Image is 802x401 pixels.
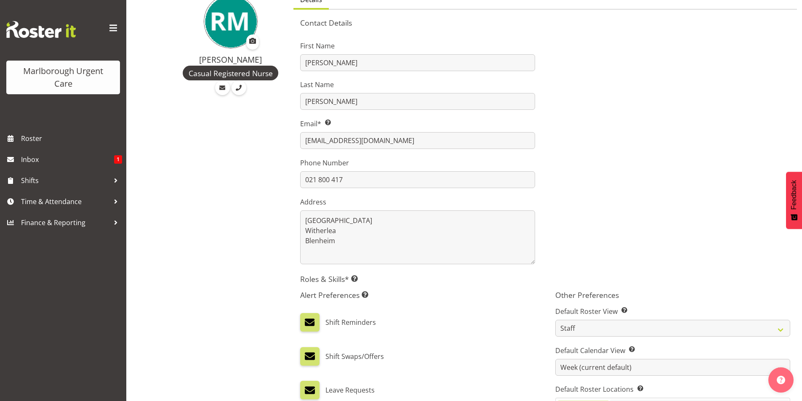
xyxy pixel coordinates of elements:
label: Leave Requests [325,381,375,399]
input: Phone Number [300,171,535,188]
span: Casual Registered Nurse [189,68,273,79]
button: Feedback - Show survey [786,172,802,229]
span: 1 [114,155,122,164]
span: Finance & Reporting [21,216,109,229]
label: Shift Swaps/Offers [325,347,384,366]
a: Call Employee [232,80,246,95]
img: help-xxl-2.png [777,376,785,384]
div: Marlborough Urgent Care [15,65,112,90]
a: Email Employee [215,80,230,95]
label: Email* [300,119,535,129]
label: Shift Reminders [325,313,376,332]
span: Time & Attendance [21,195,109,208]
span: Roster [21,132,122,145]
h5: Roles & Skills* [300,274,790,284]
input: Last Name [300,93,535,110]
h4: [PERSON_NAME] [178,55,283,64]
input: First Name [300,54,535,71]
label: Last Name [300,80,535,90]
h5: Alert Preferences [300,290,535,300]
span: Inbox [21,153,114,166]
h5: Other Preferences [555,290,790,300]
label: Default Roster View [555,306,790,316]
input: Email Address [300,132,535,149]
span: Feedback [790,180,798,210]
img: Rosterit website logo [6,21,76,38]
label: First Name [300,41,535,51]
span: Shifts [21,174,109,187]
label: Default Roster Locations [555,384,790,394]
label: Address [300,197,535,207]
label: Default Calendar View [555,345,790,356]
label: Phone Number [300,158,535,168]
h5: Contact Details [300,18,790,27]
